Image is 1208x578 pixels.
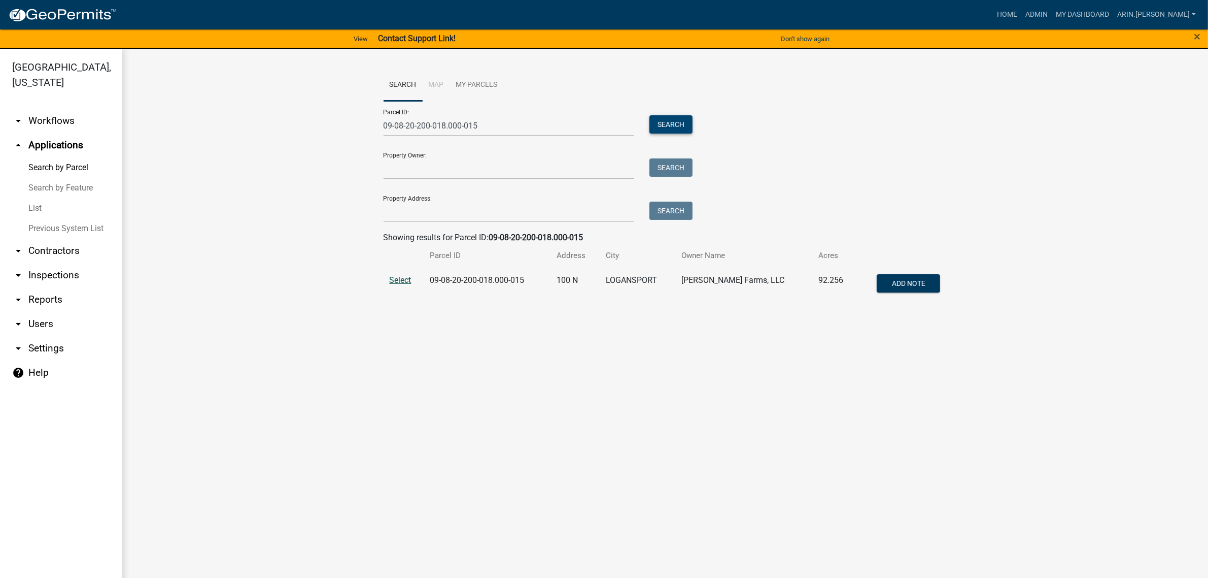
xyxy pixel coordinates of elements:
[384,232,947,244] div: Showing results for Parcel ID:
[12,318,24,330] i: arrow_drop_down
[600,268,675,301] td: LOGANSPORT
[812,244,856,268] th: Acres
[12,245,24,257] i: arrow_drop_down
[384,69,423,102] a: Search
[649,158,693,177] button: Search
[378,34,456,43] strong: Contact Support Link!
[649,202,693,220] button: Search
[777,30,834,47] button: Don't show again
[675,268,812,301] td: [PERSON_NAME] Farms, LLC
[649,115,693,134] button: Search
[600,244,675,268] th: City
[1052,5,1113,24] a: My Dashboard
[877,274,940,293] button: Add Note
[12,139,24,151] i: arrow_drop_up
[550,268,599,301] td: 100 N
[812,268,856,301] td: 92.256
[12,367,24,379] i: help
[12,269,24,281] i: arrow_drop_down
[424,244,550,268] th: Parcel ID
[450,69,504,102] a: My Parcels
[390,275,411,285] a: Select
[1194,29,1200,44] span: ×
[12,342,24,355] i: arrow_drop_down
[424,268,550,301] td: 09-08-20-200-018.000-015
[993,5,1021,24] a: Home
[1113,5,1200,24] a: arin.[PERSON_NAME]
[675,244,812,268] th: Owner Name
[892,279,925,287] span: Add Note
[1021,5,1052,24] a: Admin
[1194,30,1200,43] button: Close
[12,294,24,306] i: arrow_drop_down
[350,30,372,47] a: View
[12,115,24,127] i: arrow_drop_down
[550,244,599,268] th: Address
[489,233,583,242] strong: 09-08-20-200-018.000-015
